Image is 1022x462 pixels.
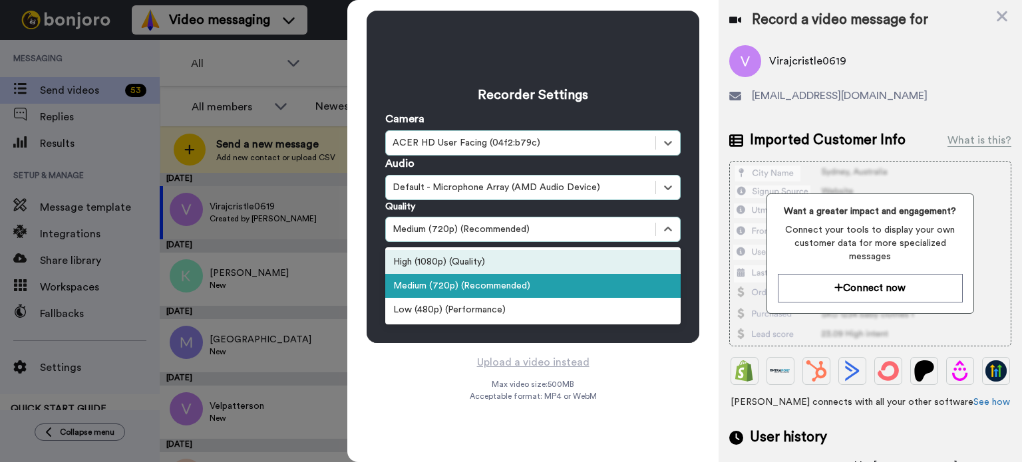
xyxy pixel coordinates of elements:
img: Patreon [914,360,935,382]
img: Ontraport [770,360,791,382]
img: Drip [949,360,971,382]
img: Hubspot [806,360,827,382]
div: Medium (720p) (Recommended) [385,274,681,298]
img: ConvertKit [878,360,899,382]
h3: Recorder Settings [385,86,681,104]
img: ActiveCampaign [842,360,863,382]
button: Connect now [778,274,963,302]
label: Audio [385,156,415,172]
div: Low (480p) (Performance) [385,298,681,322]
span: Connect your tools to display your own customer data for more specialized messages [778,223,963,263]
span: Imported Customer Info [750,130,906,150]
span: [EMAIL_ADDRESS][DOMAIN_NAME] [752,88,928,104]
img: GoHighLevel [985,360,1007,382]
div: High (1080p) (Quality) [385,250,681,274]
div: ACER HD User Facing (04f2:b79c) [393,136,649,150]
div: Medium (720p) (Recommended) [393,223,649,236]
label: Quality [385,200,415,213]
label: Camera [385,111,425,127]
a: See how [973,398,1010,407]
span: Max video size: 500 MB [492,379,574,390]
div: Default - Microphone Array (AMD Audio Device) [393,181,649,194]
img: Shopify [734,360,755,382]
button: Upload a video instead [473,354,594,371]
span: [PERSON_NAME] connects with all your other software [729,396,1011,409]
div: What is this? [947,132,1011,148]
span: Acceptable format: MP4 or WebM [470,391,597,402]
span: Want a greater impact and engagement? [778,205,963,218]
span: User history [750,427,827,447]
